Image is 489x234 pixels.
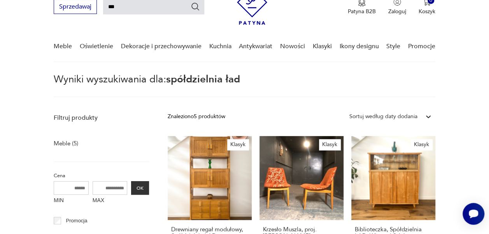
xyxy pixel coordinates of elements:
label: MIN [54,195,89,207]
a: Kuchnia [209,31,231,61]
p: Zaloguj [388,8,406,15]
p: Promocja [66,217,88,225]
div: Znaleziono 5 produktów [168,112,225,121]
p: Koszyk [419,8,435,15]
button: Szukaj [191,2,200,11]
a: Oświetlenie [80,31,113,61]
div: Sortuj według daty dodania [349,112,417,121]
a: Klasyki [313,31,332,61]
button: OK [131,181,149,195]
a: Nowości [280,31,305,61]
a: Promocje [408,31,435,61]
a: Antykwariat [239,31,272,61]
a: Meble (5) [54,138,78,149]
span: spółdzielnia ład [166,72,240,86]
p: Filtruj produkty [54,114,149,122]
a: Dekoracje i przechowywanie [121,31,202,61]
a: Ikony designu [339,31,379,61]
p: Wyniki wyszukiwania dla: [54,75,435,97]
p: Patyna B2B [348,8,376,15]
p: Cena [54,171,149,180]
a: Style [386,31,400,61]
a: Meble [54,31,72,61]
iframe: Smartsupp widget button [463,203,484,225]
label: MAX [93,195,128,207]
a: Sprzedawaj [54,5,97,10]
